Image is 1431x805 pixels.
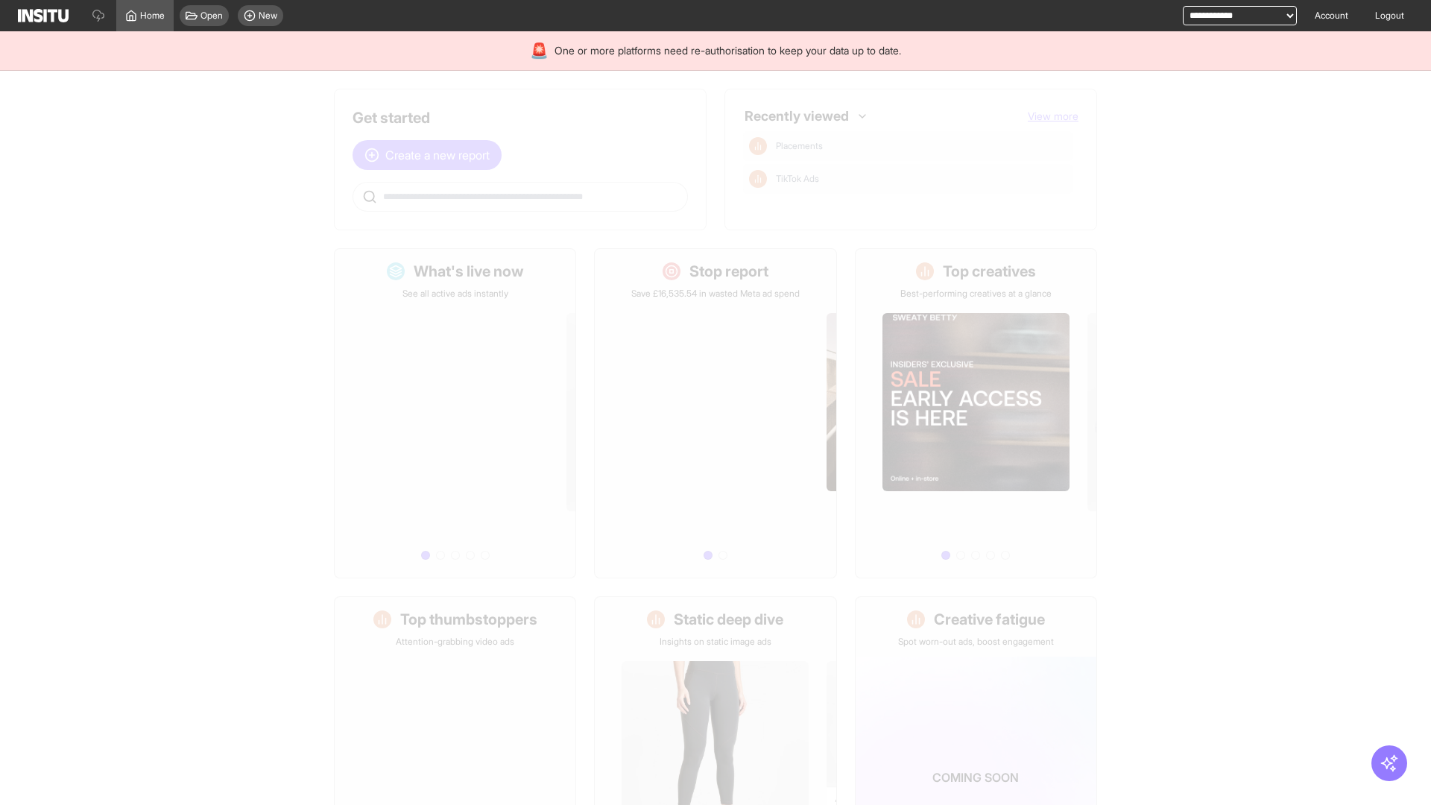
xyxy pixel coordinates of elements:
img: Logo [18,9,69,22]
span: One or more platforms need re-authorisation to keep your data up to date. [555,43,901,58]
span: Open [200,10,223,22]
span: Home [140,10,165,22]
div: 🚨 [530,40,549,61]
span: New [259,10,277,22]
